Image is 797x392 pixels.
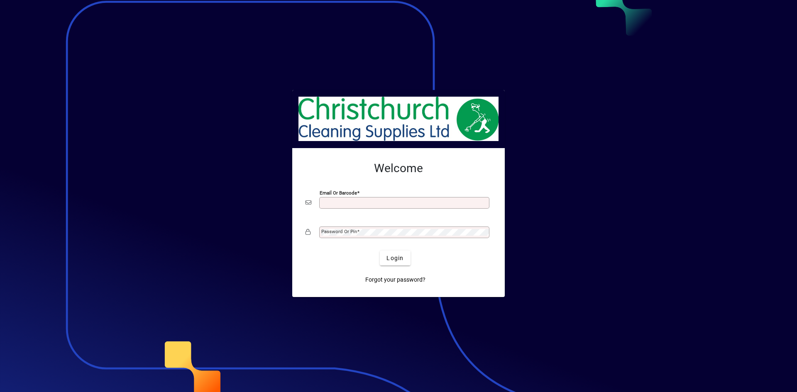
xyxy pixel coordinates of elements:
[380,251,410,265] button: Login
[362,272,429,287] a: Forgot your password?
[321,229,357,234] mat-label: Password or Pin
[386,254,403,263] span: Login
[320,190,357,196] mat-label: Email or Barcode
[306,161,491,175] h2: Welcome
[365,275,425,284] span: Forgot your password?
